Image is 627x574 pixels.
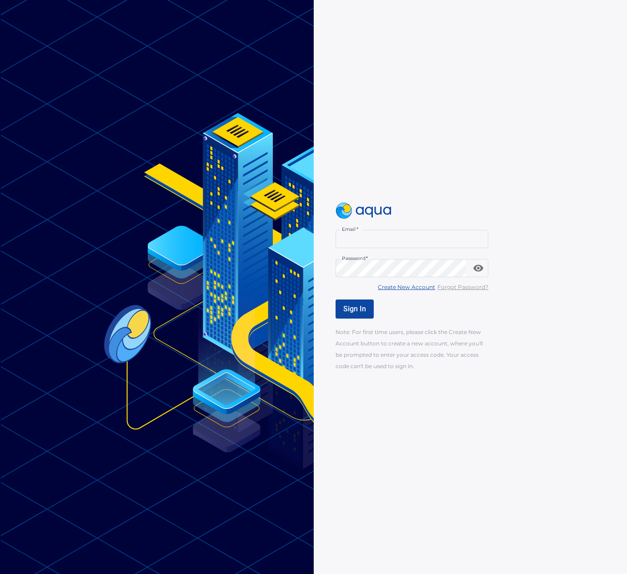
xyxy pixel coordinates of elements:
[469,259,487,277] button: toggle password visibility
[343,304,366,313] span: Sign In
[336,203,392,219] img: logo
[437,284,488,290] u: Forgot Password?
[342,255,368,262] label: Password
[342,226,358,233] label: Email
[336,299,374,319] button: Sign In
[336,329,483,369] span: Note: For first time users, please click the Create New Account button to create a new account, w...
[378,284,435,290] u: Create New Account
